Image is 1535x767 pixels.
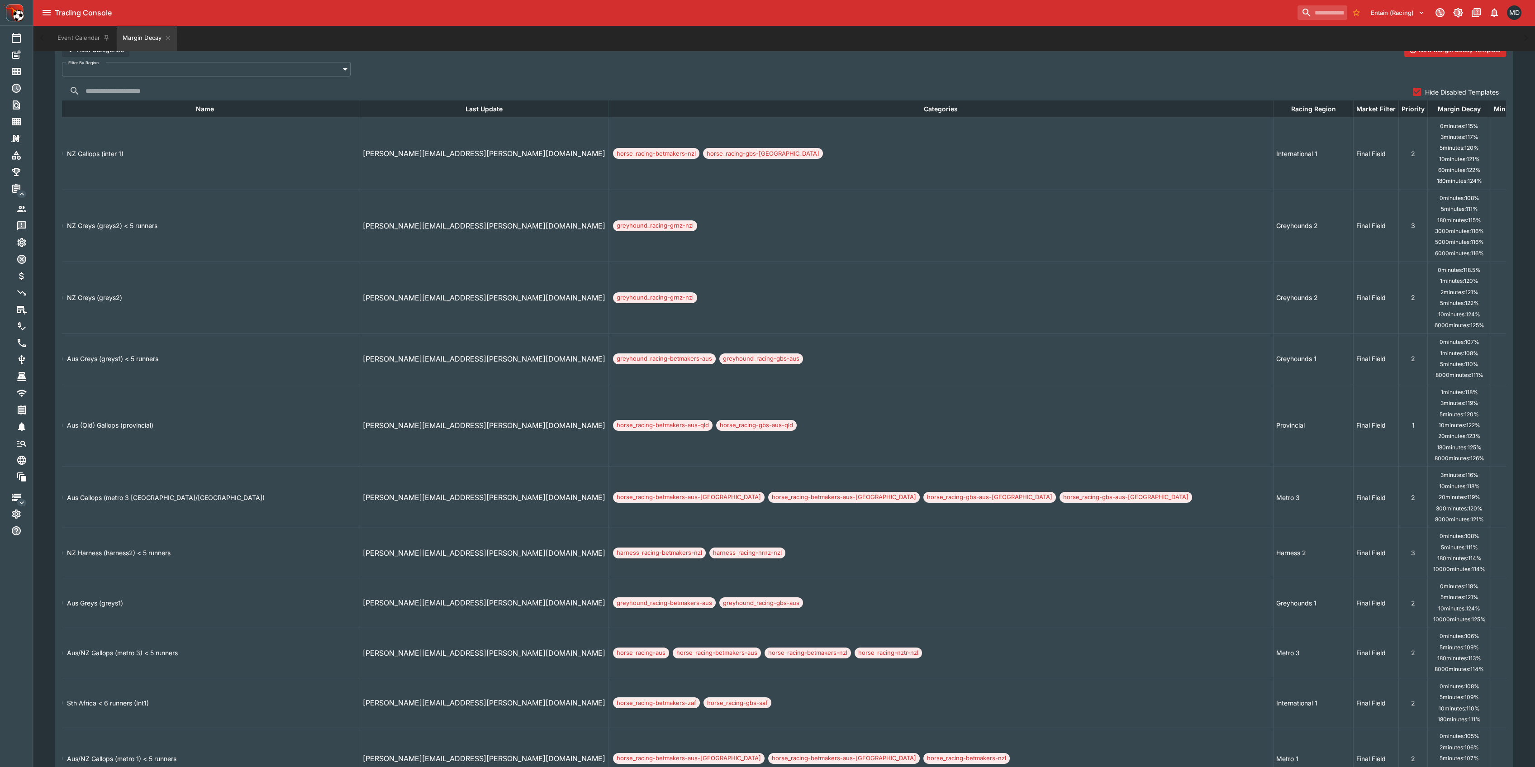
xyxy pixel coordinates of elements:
[16,371,42,382] div: Retail Meetings
[363,548,605,558] p: 2025-04-15 08:35:54 +10:00
[363,597,605,608] p: 2025-06-24 12:08:08 +10:00
[16,354,42,365] div: Providers
[709,548,785,557] span: harness_racing-hrnz-nzl
[1430,337,1488,348] ul: 0 minutes: 107 %
[1430,514,1488,525] ul: 8000 minutes: 121 %
[11,83,36,94] div: Futures
[1430,653,1488,664] ul: 180 minutes: 113 %
[67,293,122,302] p: NZ Greys (greys2)
[1274,100,1354,118] th: Racing Region
[186,104,224,114] span: Name
[1430,714,1488,725] ul: 180 minutes: 111 %
[67,420,153,430] p: Aus (Qld) Gallops (provincial)
[923,754,1010,763] span: horse_racing-betmakers-nzl
[1354,118,1399,190] td: Final Field
[363,148,605,159] p: 2024-10-11 10:48:09 +10:00
[11,167,36,177] div: Tournaments
[16,455,42,466] div: Localisations
[1399,628,1428,678] td: 2
[55,8,1294,18] div: Trading Console
[1274,528,1354,578] td: Harness 2
[1430,631,1488,642] ul: 0 minutes: 106 %
[16,254,42,265] div: Cancellations
[1432,5,1448,21] button: Connected to PK
[1430,348,1488,358] ul: 1 minutes: 108 %
[1430,398,1488,409] ul: 3 minutes: 119 %
[363,353,605,364] p: 2025-06-10 09:34:35 +10:00
[716,421,797,430] span: horse_racing-gbs-aus-qld
[1430,692,1488,703] ul: 5 minutes: 109 %
[1430,531,1488,542] ul: 0 minutes: 108 %
[765,648,851,657] span: horse_racing-betmakers-nzl
[16,287,42,298] div: Margin Decay
[1430,276,1488,286] ul: 1 minutes: 120 %
[719,599,803,608] span: greyhound_racing-gbs-aus
[67,149,124,158] p: NZ Gallops (inter 1)
[673,648,761,657] span: horse_racing-betmakers-aus
[1430,387,1488,398] ul: 1 minutes: 118 %
[1425,87,1499,97] span: Hide Disabled Templates
[1274,334,1354,384] td: Greyhounds 1
[16,237,42,248] div: Auto Roll
[1430,320,1488,331] ul: 6000 minutes: 125 %
[1430,120,1488,131] ul: 0 minutes: 115 %
[1430,542,1488,553] ul: 5 minutes: 111 %
[1430,359,1488,370] ul: 5 minutes: 110 %
[1274,578,1354,628] td: Greyhounds 1
[1354,528,1399,578] td: Final Field
[1430,193,1488,204] ul: 0 minutes: 108 %
[67,493,265,502] p: Aus Gallops (metro 3 [GEOGRAPHIC_DATA]/[GEOGRAPHIC_DATA])
[1430,420,1488,431] ul: 10 minutes: 122 %
[1430,431,1488,442] ul: 20 minutes: 123 %
[3,2,24,24] img: PriceKinetics Logo
[1430,664,1488,675] ul: 8000 minutes: 114 %
[360,100,608,118] th: Last Update
[1399,678,1428,728] td: 2
[1430,603,1488,614] ul: 10 minutes: 124 %
[1430,204,1488,214] ul: 5 minutes: 111 %
[1430,153,1488,164] ul: 10 minutes: 121 %
[11,150,36,161] div: Categories
[1430,237,1488,248] ul: 5000 minutes: 116 %
[703,149,823,158] span: horse_racing-gbs-[GEOGRAPHIC_DATA]
[1430,592,1488,603] ul: 5 minutes: 121 %
[1430,214,1488,225] ul: 180 minutes: 115 %
[1399,384,1428,467] td: 1
[613,648,669,657] span: horse_racing-aus
[1274,190,1354,262] td: Greyhounds 2
[1354,467,1399,528] td: Final Field
[768,754,920,763] span: horse_racing-betmakers-aus-[GEOGRAPHIC_DATA]
[1349,5,1364,20] button: No Bookmarks
[1399,190,1428,262] td: 3
[1430,453,1488,464] ul: 8000 minutes: 126 %
[1468,5,1484,21] button: Documentation
[1399,578,1428,628] td: 2
[1354,678,1399,728] td: Final Field
[1354,628,1399,678] td: Final Field
[363,753,605,764] p: 2024-12-06 08:14:40 +10:00
[11,183,36,194] div: Management
[1430,309,1488,319] ul: 10 minutes: 124 %
[1430,176,1488,186] ul: 180 minutes: 124 %
[613,548,706,557] span: harness_racing-betmakers-nzl
[1486,5,1502,21] button: Notifications
[1274,118,1354,190] td: International 1
[1365,5,1430,20] button: Select Tenant
[16,338,42,348] div: On Call
[1274,467,1354,528] td: Metro 3
[16,271,42,281] div: Price Blender
[363,492,605,503] p: 2024-09-22 10:42:36 +10:00
[67,221,157,230] p: NZ Greys (greys2) < 5 runners
[68,58,99,68] label: Filter By Region
[1354,190,1399,262] td: Final Field
[1430,226,1488,237] ul: 3000 minutes: 116 %
[117,25,177,51] button: Margin Decay
[1430,370,1488,381] ul: 8000 minutes: 111 %
[16,321,42,332] div: User Price Audit
[1274,678,1354,728] td: International 1
[67,354,158,363] p: Aus Greys (greys1) < 5 runners
[613,421,713,430] span: horse_racing-betmakers-aus-qld
[608,100,1274,118] th: Categories
[67,754,176,763] p: Aus/NZ Gallops (metro 1) < 5 runners
[363,220,605,231] p: 2025-02-17 17:47:55 +10:00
